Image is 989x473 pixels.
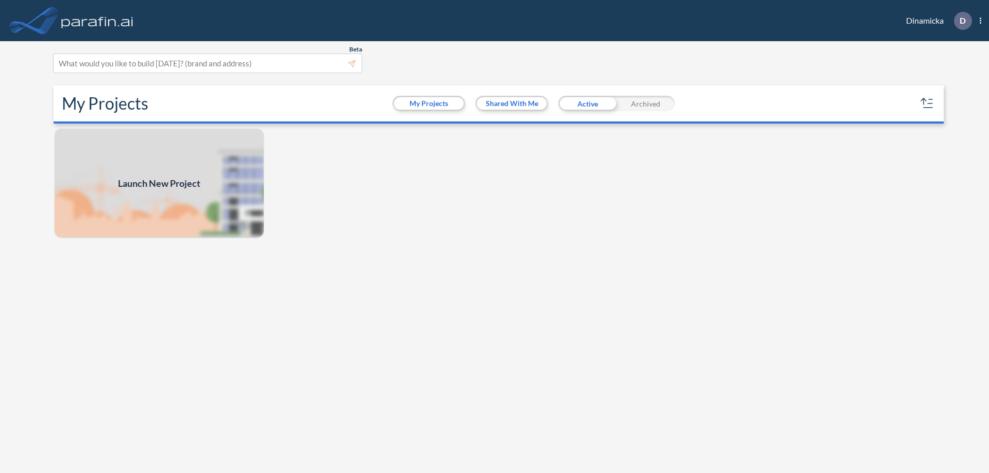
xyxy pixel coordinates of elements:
[960,16,966,25] p: D
[54,128,265,239] img: add
[919,95,935,112] button: sort
[59,10,135,31] img: logo
[118,177,200,190] span: Launch New Project
[62,94,148,113] h2: My Projects
[54,128,265,239] a: Launch New Project
[349,45,362,54] span: Beta
[477,97,547,110] button: Shared With Me
[394,97,464,110] button: My Projects
[891,12,981,30] div: Dinamicka
[558,96,617,111] div: Active
[617,96,675,111] div: Archived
